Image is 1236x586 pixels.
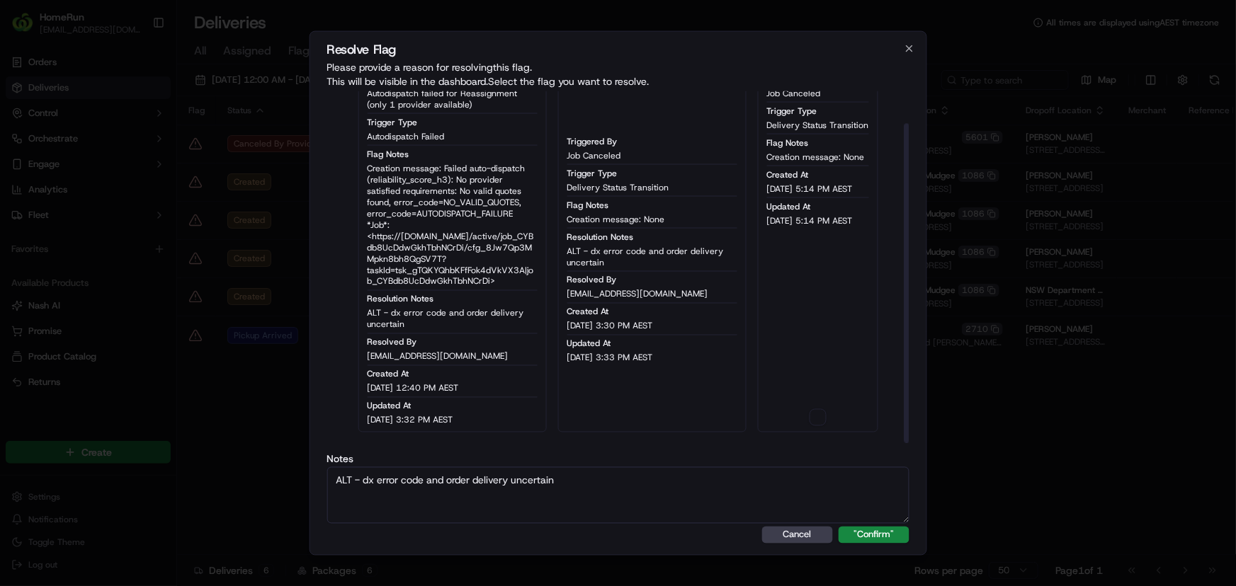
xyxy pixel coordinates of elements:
[567,275,617,286] span: Resolved By
[48,149,179,161] div: We're available if you need us!
[327,454,909,464] label: Notes
[368,337,417,348] span: Resolved By
[134,205,227,219] span: API Documentation
[567,168,618,179] span: Trigger Type
[767,88,821,99] span: Job Canceled
[762,526,833,543] button: Cancel
[767,151,865,163] span: Creation message: None
[14,57,258,79] p: Welcome 👋
[8,200,114,225] a: 📗Knowledge Base
[14,14,42,42] img: Nash
[14,207,25,218] div: 📗
[839,526,909,543] button: "Confirm"
[368,294,434,305] span: Resolution Notes
[327,43,909,56] h2: Resolve Flag
[241,139,258,156] button: Start new chat
[120,207,131,218] div: 💻
[327,60,909,88] p: Please provide a reason for resolving this flag . This will be visible in the dashboard. Select t...
[48,135,232,149] div: Start new chat
[368,383,459,394] span: [DATE] 12:40 PM AEST
[567,200,609,211] span: Flag Notes
[368,401,412,412] span: Updated At
[567,352,653,364] span: [DATE] 3:33 PM AEST
[767,105,817,117] span: Trigger Type
[567,246,737,268] span: ALT - dx error code and order delivery uncertain
[567,321,653,332] span: [DATE] 3:30 PM AEST
[368,369,409,380] span: Created At
[368,308,538,331] span: ALT - dx error code and order delivery uncertain
[14,135,40,161] img: 1736555255976-a54dd68f-1ca7-489b-9aae-adbdc363a1c4
[567,182,669,193] span: Delivery Status Transition
[567,136,618,147] span: Triggered By
[567,214,665,225] span: Creation message: None
[767,137,809,149] span: Flag Notes
[37,91,255,106] input: Got a question? Start typing here...
[767,169,809,180] span: Created At
[567,231,634,243] span: Resolution Notes
[141,240,171,251] span: Pylon
[567,306,609,318] span: Created At
[28,205,108,219] span: Knowledge Base
[767,183,853,195] span: [DATE] 5:14 PM AEST
[567,289,708,300] span: [EMAIL_ADDRESS][DOMAIN_NAME]
[368,131,445,142] span: Autodispatch Failed
[368,117,418,128] span: Trigger Type
[567,338,611,350] span: Updated At
[100,239,171,251] a: Powered byPylon
[114,200,233,225] a: 💻API Documentation
[767,120,869,131] span: Delivery Status Transition
[767,201,811,212] span: Updated At
[368,415,453,426] span: [DATE] 3:32 PM AEST
[767,215,853,226] span: [DATE] 5:14 PM AEST
[327,466,909,523] textarea: ALT - dx error code and order delivery uncertain
[567,150,621,161] span: Job Canceled
[368,88,538,110] span: Autodispatch failed for Reassignment (only 1 provider available)
[368,149,409,160] span: Flag Notes
[368,163,538,287] span: Creation message: Failed auto-dispatch (reliability_score_h3): No provider satisfied requirements...
[368,351,509,362] span: [EMAIL_ADDRESS][DOMAIN_NAME]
